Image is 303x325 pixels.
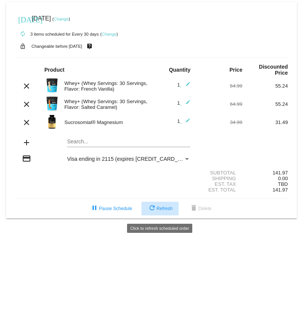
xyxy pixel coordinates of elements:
span: 1 [177,118,190,124]
strong: Product [44,67,64,73]
mat-icon: clear [22,82,31,91]
div: 34.99 [197,119,242,125]
mat-icon: autorenew [18,30,27,39]
div: 55.24 [242,101,288,107]
mat-select: Payment Method [67,156,190,162]
mat-icon: [DATE] [18,14,27,24]
mat-icon: lock_open [18,41,27,51]
div: Whey+ (Whey Servings: 30 Servings, Flavor: Salted Caramel) [61,99,152,110]
span: Pause Schedule [90,206,132,211]
span: TBD [278,181,288,187]
strong: Price [229,67,242,73]
mat-icon: delete [189,204,198,213]
mat-icon: add [22,138,31,147]
button: Pause Schedule [84,202,138,215]
div: Est. Tax [197,181,242,187]
mat-icon: clear [22,118,31,127]
button: Delete [183,202,218,215]
div: 64.99 [197,101,242,107]
mat-icon: refresh [148,204,157,213]
img: Image-1-Carousel-Whey-2lb-Vanilla-no-badge-Transp.png [44,78,60,93]
span: Visa ending in 2115 (expires [CREDIT_CARD_DATA]) [67,156,194,162]
div: 64.99 [197,83,242,89]
span: Refresh [148,206,173,211]
mat-icon: edit [181,100,190,109]
span: 1 [177,100,190,106]
small: ( ) [52,17,70,21]
a: Change [102,32,116,36]
div: 55.24 [242,83,288,89]
input: Search... [67,139,190,145]
mat-icon: pause [90,204,99,213]
div: Shipping [197,176,242,181]
div: 31.49 [242,119,288,125]
div: Subtotal [197,170,242,176]
mat-icon: credit_card [22,154,31,163]
small: ( ) [100,32,118,36]
img: Image-1-Carousel-Whey-2lb-Salted-Caramel-no-badge.png [44,96,60,111]
div: Whey+ (Whey Servings: 30 Servings, Flavor: French Vanilla) [61,80,152,92]
span: 0.00 [278,176,288,181]
span: Delete [189,206,212,211]
div: Sucrosomial® Magnesium [61,119,152,125]
div: Est. Total [197,187,242,193]
img: magnesium-carousel-1.png [44,114,60,129]
button: Refresh [141,202,179,215]
strong: Discounted Price [259,64,288,76]
div: 141.97 [242,170,288,176]
mat-icon: edit [181,118,190,127]
span: 1 [177,82,190,88]
small: 3 items scheduled for Every 30 days [15,32,99,36]
span: 141.97 [273,187,288,193]
strong: Quantity [169,67,190,73]
small: Changeable before [DATE] [31,44,82,49]
mat-icon: edit [181,82,190,91]
mat-icon: live_help [85,41,94,51]
a: Change [54,17,69,21]
mat-icon: clear [22,100,31,109]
